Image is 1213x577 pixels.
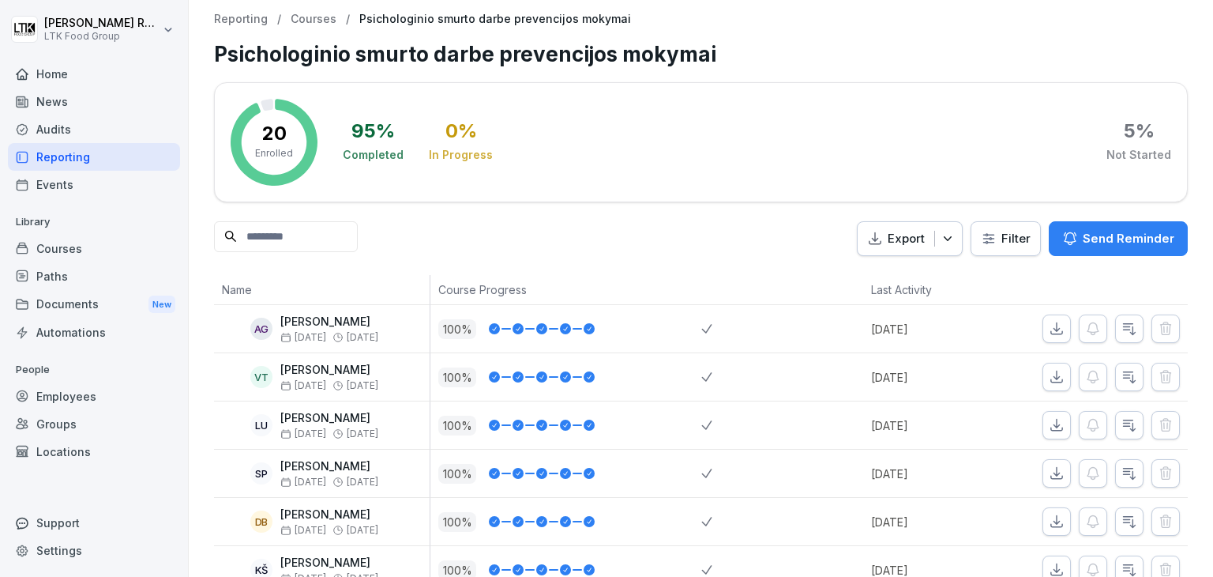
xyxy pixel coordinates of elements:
[438,416,476,436] p: 100 %
[981,231,1031,247] div: Filter
[280,525,326,536] span: [DATE]
[8,509,180,537] div: Support
[44,17,160,30] p: [PERSON_NAME] Račkauskaitė
[280,332,326,343] span: [DATE]
[291,13,336,26] a: Courses
[8,290,180,319] div: Documents
[8,88,180,115] a: News
[438,512,476,532] p: 100 %
[44,31,160,42] p: LTK Food Group
[8,410,180,438] a: Groups
[250,511,272,533] div: DB
[280,380,326,391] span: [DATE]
[280,364,378,377] p: [PERSON_NAME]
[280,460,378,473] p: [PERSON_NAME]
[351,122,395,141] div: 95 %
[1106,147,1171,163] div: Not Started
[857,221,963,257] button: Export
[280,428,326,439] span: [DATE]
[214,13,268,26] a: Reporting
[280,477,326,488] span: [DATE]
[222,281,422,298] p: Name
[438,281,693,298] p: Course Progress
[438,319,476,339] p: 100 %
[871,369,998,386] p: [DATE]
[1083,230,1174,247] p: Send Reminder
[871,466,998,482] p: [DATE]
[255,146,293,160] p: Enrolled
[8,357,180,383] p: People
[347,428,378,439] span: [DATE]
[347,380,378,391] span: [DATE]
[1124,122,1155,141] div: 5 %
[8,235,180,262] a: Courses
[971,222,1040,256] button: Filter
[8,60,180,88] a: Home
[343,147,404,163] div: Completed
[277,13,281,26] p: /
[250,318,272,340] div: AG
[8,438,180,466] a: Locations
[8,537,180,564] a: Settings
[8,290,180,319] a: DocumentsNew
[445,122,477,141] div: 0 %
[871,514,998,530] p: [DATE]
[280,556,378,570] p: [PERSON_NAME]
[871,281,990,298] p: Last Activity
[148,296,175,314] div: New
[429,147,493,163] div: In Progress
[359,13,631,26] p: Psichologinio smurto darbe prevencijos mokymai
[250,462,272,485] div: SP
[438,464,476,484] p: 100 %
[347,332,378,343] span: [DATE]
[250,366,272,388] div: VT
[280,315,378,329] p: [PERSON_NAME]
[1049,221,1188,256] button: Send Reminder
[8,319,180,346] a: Automations
[871,417,998,434] p: [DATE]
[346,13,350,26] p: /
[8,171,180,198] a: Events
[214,39,1188,70] h1: Psichologinio smurto darbe prevencijos mokymai
[888,230,925,248] p: Export
[8,115,180,143] a: Audits
[280,412,378,425] p: [PERSON_NAME]
[8,383,180,410] a: Employees
[438,368,476,387] p: 100 %
[8,262,180,290] a: Paths
[8,209,180,235] p: Library
[347,525,378,536] span: [DATE]
[8,143,180,171] a: Reporting
[250,414,272,436] div: LU
[262,124,287,143] p: 20
[347,477,378,488] span: [DATE]
[280,508,378,522] p: [PERSON_NAME]
[871,321,998,338] p: [DATE]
